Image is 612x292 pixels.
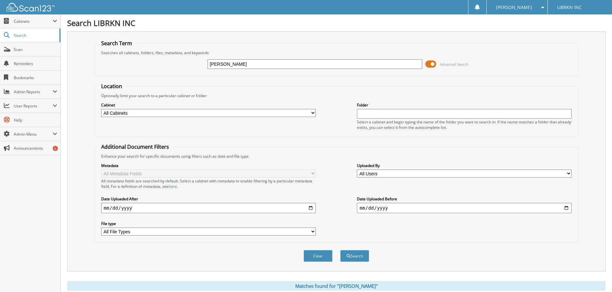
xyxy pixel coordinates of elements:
[14,33,56,38] span: Search
[67,18,606,28] h1: Search LIBRKN INC
[169,184,177,189] a: here
[304,250,333,262] button: Clear
[98,143,172,150] legend: Additional Document Filters
[101,178,316,189] div: All metadata fields are searched by default. Select a cabinet with metadata to enable filtering b...
[98,40,135,47] legend: Search Term
[101,163,316,168] label: Metadata
[6,3,55,12] img: scan123-logo-white.svg
[357,203,572,213] input: end
[14,146,57,151] span: Announcements
[557,5,582,9] span: LIBRKN INC
[357,163,572,168] label: Uploaded By
[53,146,58,151] div: 6
[14,131,53,137] span: Admin Menu
[357,196,572,202] label: Date Uploaded Before
[67,281,606,291] div: Matches found for "[PERSON_NAME]"
[14,75,57,80] span: Bookmarks
[14,117,57,123] span: Help
[340,250,369,262] button: Search
[14,47,57,52] span: Scan
[357,102,572,108] label: Folder
[357,119,572,130] div: Select a cabinet and begin typing the name of the folder you want to search in. If the name match...
[440,62,468,67] span: Advanced Search
[14,19,53,24] span: Cabinets
[14,103,53,109] span: User Reports
[98,93,575,98] div: Optionally limit your search to a particular cabinet or folder
[101,203,316,213] input: start
[14,89,53,95] span: Admin Reports
[98,50,575,55] div: Searches all cabinets, folders, files, metadata, and keywords
[98,83,125,90] legend: Location
[14,61,57,66] span: Reminders
[101,102,316,108] label: Cabinet
[101,221,316,226] label: File type
[496,5,532,9] span: [PERSON_NAME]
[98,154,575,159] div: Enhance your search for specific documents using filters such as date and file type.
[101,196,316,202] label: Date Uploaded After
